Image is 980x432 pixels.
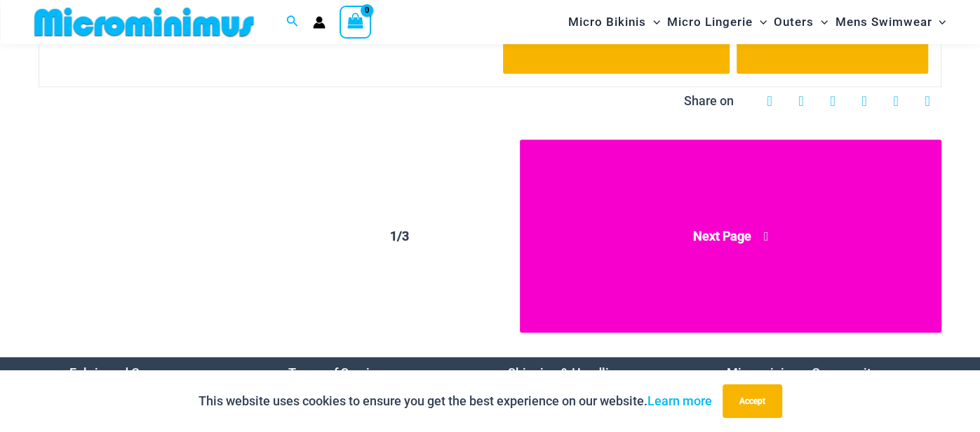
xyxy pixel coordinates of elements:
span: Micro Lingerie [667,4,753,40]
a: Search icon link [286,13,299,31]
a: Mens SwimwearMenu ToggleMenu Toggle [831,4,949,40]
button: Accept [723,384,782,418]
p: This website uses cookies to ensure you get the best experience on our website. [199,391,712,412]
a: Learn more [647,393,712,408]
a: Fabric and Care [69,365,158,380]
a: Next Page [520,140,941,332]
span: Outers [774,4,814,40]
span: Micro Bikinis [568,4,646,40]
a: Clipboard [882,87,910,115]
span: Next Page [693,229,751,243]
a: View Shopping Cart, empty [340,6,372,38]
a: Microminimus Community [727,365,878,380]
a: Facebook [756,87,784,115]
nav: Site Navigation [563,2,952,42]
span: Menu Toggle [753,4,767,40]
a: WhatsApp [850,87,878,115]
span: Menu Toggle [646,4,660,40]
a: Micro BikinisMenu ToggleMenu Toggle [565,4,664,40]
a: Email [913,87,941,115]
span: Mens Swimwear [835,4,932,40]
span: 1/3 [279,140,520,332]
span: Menu Toggle [814,4,828,40]
a: Terms of Service [288,365,383,380]
a: OutersMenu ToggleMenu Toggle [770,4,831,40]
a: Account icon link [313,16,325,29]
a: Shipping & Handling [508,365,623,380]
img: MM SHOP LOGO FLAT [29,6,260,38]
a: Pinterest [819,87,847,115]
span: Share on [684,90,734,112]
span: Menu Toggle [932,4,946,40]
a: Twitter [787,87,815,115]
a: Micro LingerieMenu ToggleMenu Toggle [664,4,770,40]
